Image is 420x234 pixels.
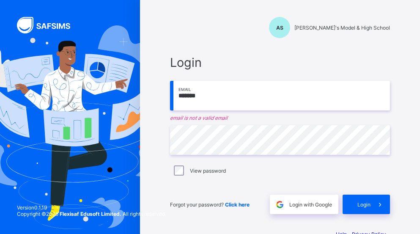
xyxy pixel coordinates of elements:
img: google.396cfc9801f0270233282035f929180a.svg [275,200,285,209]
span: Login [170,55,390,70]
span: Login [357,201,371,208]
label: View password [190,168,226,174]
span: Copyright © 2025 All rights reserved. [17,211,166,217]
img: SAFSIMS Logo [17,17,80,33]
strong: Flexisaf Edusoft Limited. [60,211,121,217]
span: Login with Google [289,201,332,208]
span: [PERSON_NAME]'s Model & High School [294,25,390,31]
a: Click here [225,201,250,208]
em: email is not a valid email [170,115,390,121]
span: Forgot your password? [170,201,250,208]
span: Version 0.1.19 [17,204,166,211]
span: AS [276,25,283,31]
